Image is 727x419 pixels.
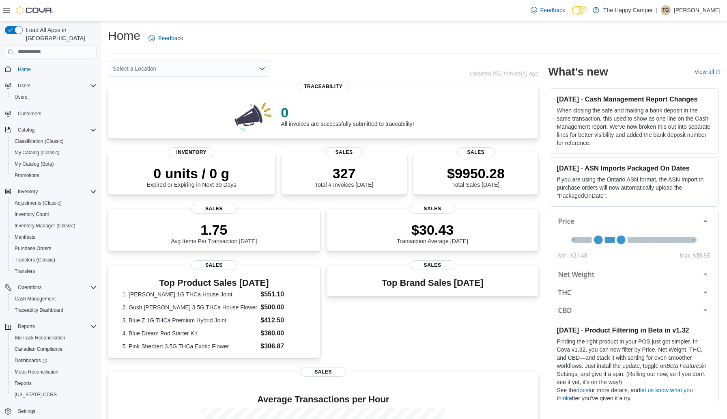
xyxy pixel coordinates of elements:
[8,136,100,147] button: Classification (Classic)
[11,356,50,365] a: Dashboards
[11,171,43,180] a: Promotions
[11,198,65,208] a: Adjustments (Classic)
[15,391,57,398] span: [US_STATE] CCRS
[576,387,589,393] a: docs
[11,232,39,242] a: Manifests
[382,278,484,288] h3: Top Brand Sales [DATE]
[557,175,712,200] p: If you are using the Ontario ASN format, the ASN Import in purchase orders will now automatically...
[15,125,38,135] button: Catalog
[15,369,58,375] span: Metrc Reconciliation
[169,147,214,157] span: Inventory
[674,5,721,15] p: [PERSON_NAME]
[11,136,97,146] span: Classification (Classic)
[171,222,257,238] p: 1.75
[695,69,721,75] a: View allExternal link
[232,99,275,132] img: 0
[540,6,565,14] span: Feedback
[301,367,346,377] span: Sales
[11,378,97,388] span: Reports
[15,283,97,292] span: Operations
[11,148,97,158] span: My Catalog (Classic)
[11,367,62,377] a: Metrc Reconciliation
[2,186,100,197] button: Inventory
[15,322,97,331] span: Reports
[191,204,237,214] span: Sales
[557,164,712,172] h3: [DATE] - ASN Imports Packaged On Dates
[18,284,42,291] span: Operations
[260,302,305,312] dd: $500.00
[15,296,56,302] span: Cash Management
[8,147,100,158] button: My Catalog (Classic)
[15,81,34,91] button: Users
[325,147,363,157] span: Sales
[281,104,414,121] p: 0
[557,106,712,147] p: When closing the safe and making a bank deposit in the same transaction, this used to show as one...
[114,395,532,404] h4: Average Transactions per Hour
[8,366,100,378] button: Metrc Reconciliation
[661,5,671,15] div: Tyler Giamberini
[8,209,100,220] button: Inventory Count
[15,64,97,74] span: Home
[572,6,589,15] input: Dark Mode
[11,378,35,388] a: Reports
[145,30,186,46] a: Feedback
[666,363,702,369] em: Beta Features
[716,70,721,75] svg: External link
[11,171,97,180] span: Promotions
[2,124,100,136] button: Catalog
[260,289,305,299] dd: $551.10
[8,170,100,181] button: Promotions
[11,148,63,158] a: My Catalog (Classic)
[557,326,712,334] h3: [DATE] - Product Filtering in Beta in v1.32
[15,245,52,252] span: Purchase Orders
[447,165,505,181] p: $9950.28
[8,389,100,400] button: [US_STATE] CCRS
[410,260,455,270] span: Sales
[15,94,27,100] span: Users
[8,343,100,355] button: Canadian Compliance
[8,355,100,366] a: Dashboards
[15,149,60,156] span: My Catalog (Classic)
[15,125,97,135] span: Catalog
[11,266,97,276] span: Transfers
[23,26,97,42] span: Load All Apps in [GEOGRAPHIC_DATA]
[15,406,97,416] span: Settings
[281,104,414,127] div: All invoices are successfully submitted to traceability!
[15,138,64,145] span: Classification (Classic)
[11,344,97,354] span: Canadian Compliance
[18,408,35,415] span: Settings
[171,222,257,244] div: Avg Items Per Transaction [DATE]
[15,187,97,197] span: Inventory
[108,28,140,44] h1: Home
[11,294,97,304] span: Cash Management
[260,315,305,325] dd: $412.50
[2,108,100,119] button: Customers
[2,80,100,91] button: Users
[123,303,258,311] dt: 2. Gush [PERSON_NAME] 3.5G THCa House Flower
[18,110,41,117] span: Customers
[18,188,38,195] span: Inventory
[11,92,30,102] a: Users
[11,266,38,276] a: Transfers
[11,344,66,354] a: Canadian Compliance
[259,65,265,72] button: Open list of options
[15,322,38,331] button: Reports
[11,333,69,343] a: BioTrack Reconciliation
[11,232,97,242] span: Manifests
[260,328,305,338] dd: $360.00
[15,108,97,119] span: Customers
[123,329,258,337] dt: 4. Blue Dream Pod Starter Kit
[15,406,39,416] a: Settings
[2,405,100,417] button: Settings
[548,65,608,78] h2: What's new
[15,109,45,119] a: Customers
[15,65,34,74] a: Home
[315,165,373,181] p: 327
[447,165,505,188] div: Total Sales [DATE]
[8,243,100,254] button: Purchase Orders
[11,367,97,377] span: Metrc Reconciliation
[603,5,653,15] p: The Happy Camper
[18,323,35,330] span: Reports
[11,92,97,102] span: Users
[146,165,236,181] p: 0 units / 0 g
